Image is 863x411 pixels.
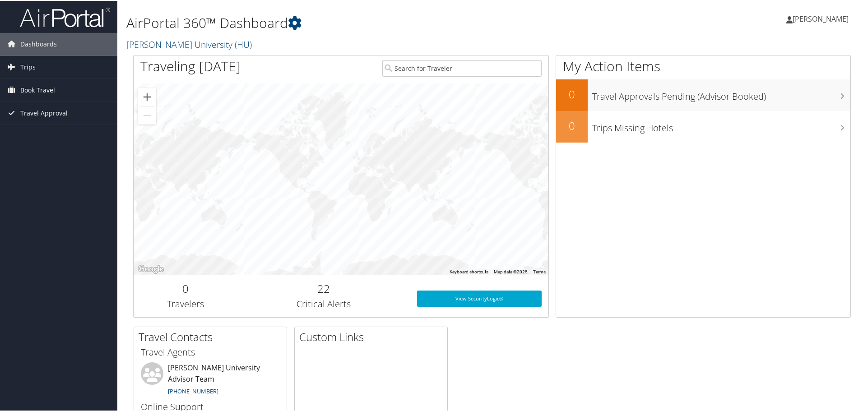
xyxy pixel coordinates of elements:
button: Zoom in [138,87,156,105]
h3: Travel Approvals Pending (Advisor Booked) [592,85,850,102]
a: 0Trips Missing Hotels [556,110,850,142]
span: Dashboards [20,32,57,55]
h1: My Action Items [556,56,850,75]
span: Travel Approval [20,101,68,124]
h1: Traveling [DATE] [140,56,241,75]
h2: 0 [140,280,231,296]
a: 0Travel Approvals Pending (Advisor Booked) [556,79,850,110]
a: View SecurityLogic® [417,290,542,306]
h2: Custom Links [299,328,447,344]
h3: Travel Agents [141,345,280,358]
a: Terms (opens in new tab) [533,268,546,273]
h2: 22 [244,280,404,296]
h2: 0 [556,86,588,101]
img: Google [136,263,166,274]
button: Zoom out [138,106,156,124]
button: Keyboard shortcuts [450,268,488,274]
h2: 0 [556,117,588,133]
img: airportal-logo.png [20,6,110,27]
span: [PERSON_NAME] [793,13,849,23]
h2: Travel Contacts [139,328,287,344]
li: [PERSON_NAME] University Advisor Team [136,361,284,398]
a: [PERSON_NAME] [786,5,858,32]
a: [PERSON_NAME] University (HU) [126,37,254,50]
h3: Travelers [140,297,231,309]
a: Open this area in Google Maps (opens a new window) [136,263,166,274]
span: Book Travel [20,78,55,101]
input: Search for Traveler [382,59,542,76]
h3: Trips Missing Hotels [592,116,850,134]
h3: Critical Alerts [244,297,404,309]
span: Trips [20,55,36,78]
a: [PHONE_NUMBER] [168,386,218,394]
h1: AirPortal 360™ Dashboard [126,13,614,32]
span: Map data ©2025 [494,268,528,273]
